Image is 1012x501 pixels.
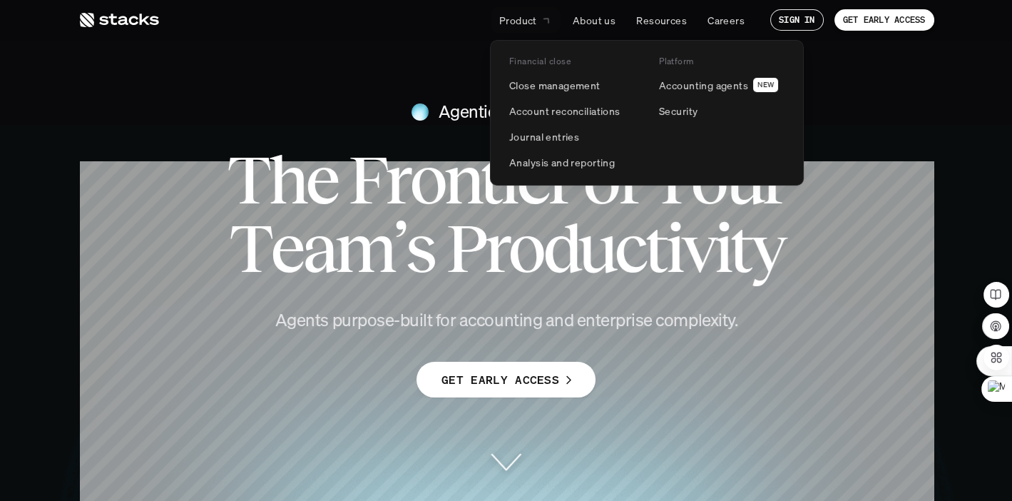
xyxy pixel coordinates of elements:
[714,214,730,283] span: i
[665,214,681,283] span: i
[501,72,643,98] a: Close management
[416,362,596,398] a: GET EARLY ACCESS
[614,214,645,283] span: c
[779,15,815,25] p: SIGN IN
[564,7,624,33] a: About us
[578,214,614,283] span: u
[348,146,385,214] span: F
[268,146,305,214] span: h
[501,123,643,149] a: Journal entries
[757,81,774,89] h2: NEW
[730,214,750,283] span: t
[543,214,578,283] span: d
[750,214,783,283] span: y
[659,103,697,118] p: Security
[509,56,571,66] p: Financial close
[305,146,337,214] span: e
[707,13,745,28] p: Careers
[480,146,500,214] span: t
[446,214,484,283] span: P
[699,7,753,33] a: Careers
[681,214,714,283] span: v
[843,15,926,25] p: GET EARLY ACCESS
[770,9,824,31] a: SIGN IN
[650,98,793,123] a: Security
[444,146,480,214] span: n
[509,78,600,93] p: Close management
[393,214,405,283] span: ’
[650,72,793,98] a: Accounting agentsNEW
[499,13,537,28] p: Product
[334,214,393,283] span: m
[484,214,508,283] span: r
[573,13,615,28] p: About us
[834,9,934,31] a: GET EARLY ACCESS
[659,56,694,66] p: Platform
[636,13,687,28] p: Resources
[229,214,270,283] span: T
[501,98,643,123] a: Account reconciliations
[441,370,559,390] p: GET EARLY ACCESS
[628,7,695,33] a: Resources
[439,100,600,124] h4: Agentic AI for Finance
[385,146,409,214] span: r
[509,155,615,170] p: Analysis and reporting
[409,146,444,214] span: o
[250,308,763,333] h4: Agents purpose-built for accounting and enterprise complexity.
[762,146,785,214] span: r
[302,214,334,283] span: a
[509,103,620,118] p: Account reconciliations
[405,214,434,283] span: s
[509,129,579,144] p: Journal entries
[645,214,665,283] span: t
[270,214,302,283] span: e
[501,149,643,175] a: Analysis and reporting
[227,146,268,214] span: T
[508,214,542,283] span: o
[659,78,748,93] p: Accounting agents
